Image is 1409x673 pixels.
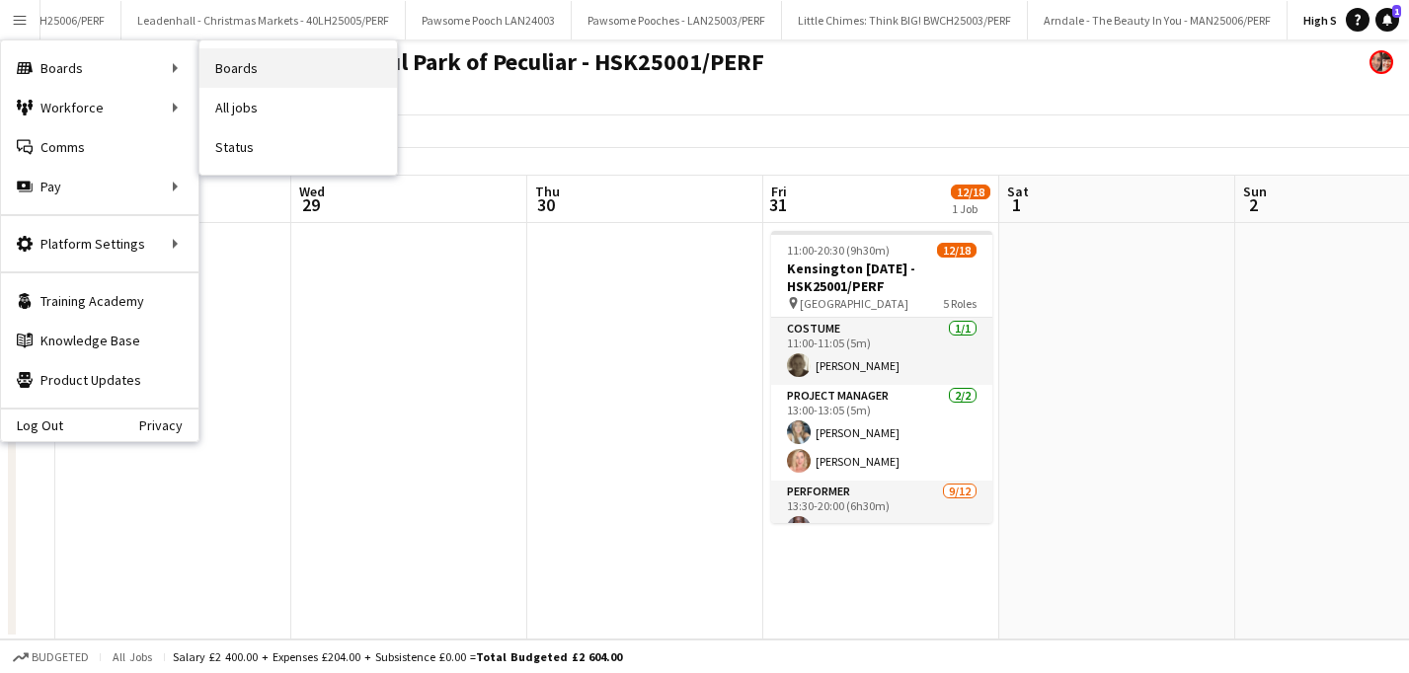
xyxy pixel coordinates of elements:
[951,185,990,199] span: 12/18
[1,127,198,167] a: Comms
[121,1,406,39] button: Leadenhall - Christmas Markets - 40LH25005/PERF
[173,649,622,664] div: Salary £2 400.00 + Expenses £204.00 + Subsistence £0.00 =
[199,48,397,88] a: Boards
[199,88,397,127] a: All jobs
[299,183,325,200] span: Wed
[1007,183,1029,200] span: Sat
[1,88,198,127] div: Workforce
[532,193,560,216] span: 30
[406,1,572,39] button: Pawsome Pooch LAN24003
[476,649,622,664] span: Total Budgeted £2 604.00
[768,193,787,216] span: 31
[535,183,560,200] span: Thu
[1,167,198,206] div: Pay
[800,296,908,311] span: [GEOGRAPHIC_DATA]
[1028,1,1288,39] button: Arndale - The Beauty In You - MAN25006/PERF
[139,417,198,433] a: Privacy
[771,385,992,481] app-card-role: Project Manager2/213:00-13:05 (5m)[PERSON_NAME][PERSON_NAME]
[1240,193,1267,216] span: 2
[296,193,325,216] span: 29
[771,183,787,200] span: Fri
[943,296,977,311] span: 5 Roles
[1375,8,1399,32] a: 1
[952,201,989,216] div: 1 Job
[782,1,1028,39] button: Little Chimes: Think BIG! BWCH25003/PERF
[109,649,156,664] span: All jobs
[1392,5,1401,18] span: 1
[572,1,782,39] button: Pawsome Pooches - LAN25003/PERF
[1,360,198,400] a: Product Updates
[1370,50,1393,74] app-user-avatar: Performer Department
[771,231,992,523] app-job-card: 11:00-20:30 (9h30m)12/18Kensington [DATE] - HSK25001/PERF [GEOGRAPHIC_DATA]5 RolesCostume1/111:00...
[1243,183,1267,200] span: Sun
[771,318,992,385] app-card-role: Costume1/111:00-11:05 (5m)[PERSON_NAME]
[1004,193,1029,216] span: 1
[1,321,198,360] a: Knowledge Base
[1,281,198,321] a: Training Academy
[1,417,63,433] a: Log Out
[199,127,397,167] a: Status
[32,650,89,664] span: Budgeted
[937,243,977,258] span: 12/18
[10,646,92,668] button: Budgeted
[771,260,992,295] h3: Kensington [DATE] - HSK25001/PERF
[1,224,198,263] div: Platform Settings
[1,48,198,88] div: Boards
[787,243,890,258] span: 11:00-20:30 (9h30m)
